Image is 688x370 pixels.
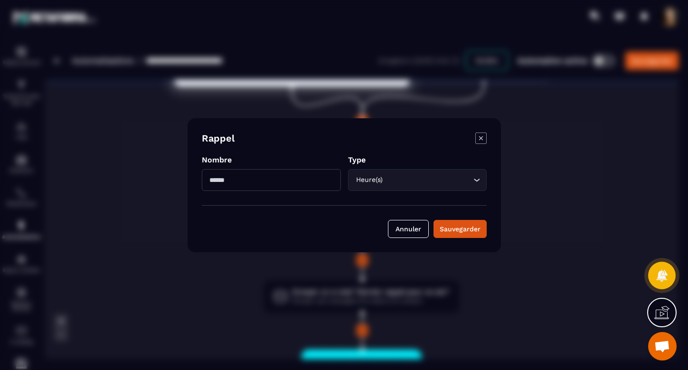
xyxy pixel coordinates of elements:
[440,224,481,234] div: Sauvegarder
[648,332,677,361] div: Ouvrir le chat
[385,175,471,185] input: Search for option
[348,169,487,191] div: Search for option
[348,155,487,164] p: Type
[202,133,235,146] h4: Rappel
[354,175,385,185] span: Heure(s)
[434,220,487,238] button: Sauvegarder
[202,155,341,164] p: Nombre
[388,220,429,238] button: Annuler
